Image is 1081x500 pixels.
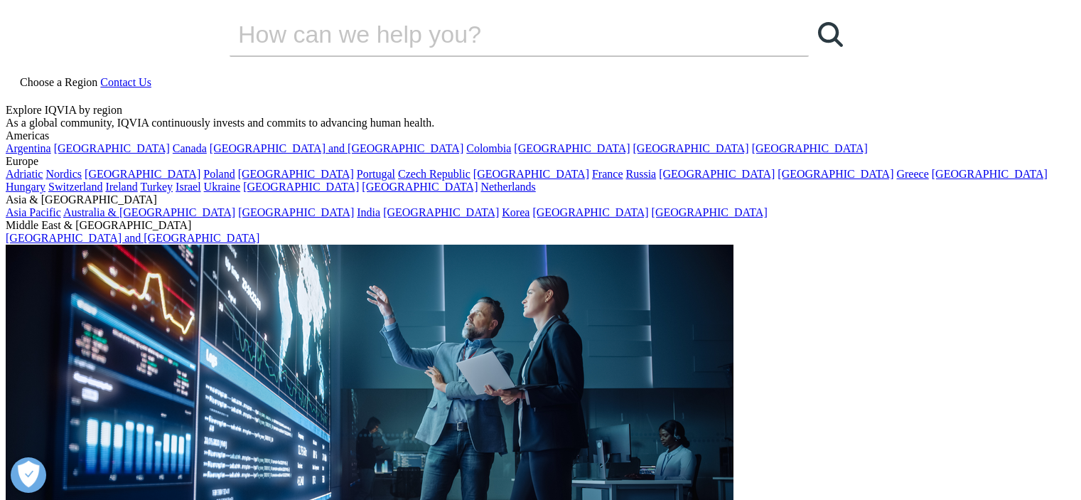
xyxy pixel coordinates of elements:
a: Poland [203,168,235,180]
a: [GEOGRAPHIC_DATA] [752,142,868,154]
input: Buscar [230,13,768,55]
div: As a global community, IQVIA continuously invests and commits to advancing human health. [6,117,1075,129]
a: Hungary [6,181,45,193]
a: Ireland [105,181,137,193]
a: Nordics [45,168,82,180]
a: Canada [173,142,207,154]
a: [GEOGRAPHIC_DATA] [54,142,170,154]
a: [GEOGRAPHIC_DATA] [932,168,1048,180]
svg: Search [818,22,843,47]
div: Americas [6,129,1075,142]
a: Colombia [466,142,511,154]
a: Asia Pacific [6,206,61,218]
a: [GEOGRAPHIC_DATA] [778,168,893,180]
a: [GEOGRAPHIC_DATA] [633,142,749,154]
a: Buscar [809,13,851,55]
a: Adriatic [6,168,43,180]
a: Portugal [357,168,395,180]
a: [GEOGRAPHIC_DATA] [238,206,354,218]
button: Abrir preferencias [11,457,46,493]
a: Australia & [GEOGRAPHIC_DATA] [63,206,235,218]
a: Korea [502,206,529,218]
a: Contact Us [100,76,151,88]
a: [GEOGRAPHIC_DATA] [362,181,478,193]
div: Asia & [GEOGRAPHIC_DATA] [6,193,1075,206]
span: Choose a Region [20,76,97,88]
a: Turkey [140,181,173,193]
a: [GEOGRAPHIC_DATA] [383,206,499,218]
a: Czech Republic [398,168,470,180]
a: [GEOGRAPHIC_DATA] [85,168,200,180]
a: [GEOGRAPHIC_DATA] [532,206,648,218]
a: Switzerland [48,181,102,193]
a: [GEOGRAPHIC_DATA] [473,168,589,180]
div: Middle East & [GEOGRAPHIC_DATA] [6,219,1075,232]
a: France [592,168,623,180]
a: Russia [626,168,657,180]
a: Argentina [6,142,51,154]
a: India [357,206,380,218]
div: Europe [6,155,1075,168]
a: Greece [896,168,928,180]
a: [GEOGRAPHIC_DATA] [243,181,359,193]
a: [GEOGRAPHIC_DATA] [652,206,768,218]
a: Ukraine [204,181,241,193]
a: [GEOGRAPHIC_DATA] [659,168,775,180]
a: [GEOGRAPHIC_DATA] [238,168,354,180]
a: [GEOGRAPHIC_DATA] [514,142,630,154]
a: [GEOGRAPHIC_DATA] and [GEOGRAPHIC_DATA] [6,232,259,244]
div: Explore IQVIA by region [6,104,1075,117]
a: Netherlands [480,181,535,193]
a: [GEOGRAPHIC_DATA] and [GEOGRAPHIC_DATA] [210,142,463,154]
a: Israel [176,181,201,193]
